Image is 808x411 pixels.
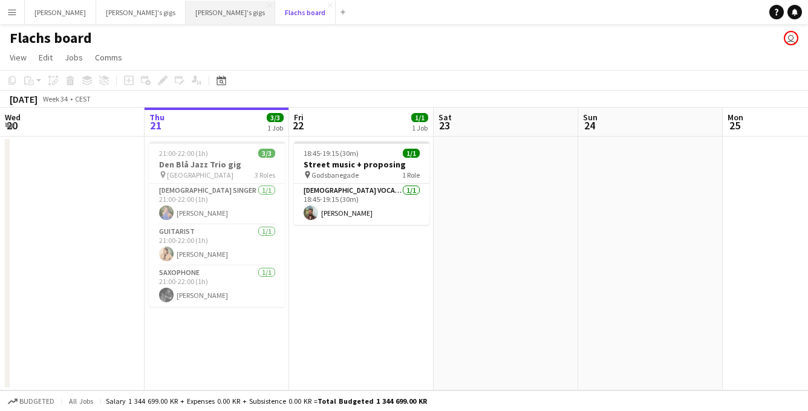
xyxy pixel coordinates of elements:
[10,29,92,47] h1: Flachs board
[318,396,427,406] span: Total Budgeted 1 344 699.00 KR
[304,149,359,158] span: 18:45-19:15 (30m)
[40,94,70,103] span: Week 34
[311,170,359,180] span: Godsbanegade
[149,112,165,123] span: Thu
[294,159,429,170] h3: Street music + proposing
[148,118,165,132] span: 21
[294,112,304,123] span: Fri
[65,52,83,63] span: Jobs
[5,112,21,123] span: Wed
[186,1,275,24] button: [PERSON_NAME]'s gigs
[106,396,427,406] div: Salary 1 344 699.00 KR + Expenses 0.00 KR + Subsistence 0.00 KR =
[10,93,37,105] div: [DATE]
[583,112,598,123] span: Sun
[294,184,429,225] app-card-role: [DEMOGRAPHIC_DATA] Vocal + Guitar1/118:45-19:15 (30m)[PERSON_NAME]
[292,118,304,132] span: 22
[5,50,31,65] a: View
[67,396,96,406] span: All jobs
[3,118,21,132] span: 20
[149,225,285,266] app-card-role: Guitarist1/121:00-22:00 (1h)[PERSON_NAME]
[149,266,285,307] app-card-role: Saxophone1/121:00-22:00 (1h)[PERSON_NAME]
[167,170,233,180] span: [GEOGRAPHIC_DATA]
[255,170,275,180] span: 3 Roles
[581,118,598,132] span: 24
[438,112,452,123] span: Sat
[437,118,452,132] span: 23
[96,1,186,24] button: [PERSON_NAME]'s gigs
[275,1,336,24] button: Flachs board
[95,52,122,63] span: Comms
[10,52,27,63] span: View
[411,113,428,122] span: 1/1
[728,112,743,123] span: Mon
[34,50,57,65] a: Edit
[726,118,743,132] span: 25
[19,397,54,406] span: Budgeted
[75,94,91,103] div: CEST
[149,141,285,307] app-job-card: 21:00-22:00 (1h)3/3Den Blå Jazz Trio gig [GEOGRAPHIC_DATA]3 Roles[DEMOGRAPHIC_DATA] Singer1/121:0...
[25,1,96,24] button: [PERSON_NAME]
[403,149,420,158] span: 1/1
[159,149,208,158] span: 21:00-22:00 (1h)
[39,52,53,63] span: Edit
[402,170,420,180] span: 1 Role
[6,395,56,408] button: Budgeted
[267,113,284,122] span: 3/3
[412,123,428,132] div: 1 Job
[258,149,275,158] span: 3/3
[294,141,429,225] app-job-card: 18:45-19:15 (30m)1/1Street music + proposing Godsbanegade1 Role[DEMOGRAPHIC_DATA] Vocal + Guitar1...
[149,159,285,170] h3: Den Blå Jazz Trio gig
[267,123,283,132] div: 1 Job
[149,184,285,225] app-card-role: [DEMOGRAPHIC_DATA] Singer1/121:00-22:00 (1h)[PERSON_NAME]
[90,50,127,65] a: Comms
[784,31,798,45] app-user-avatar: Hedvig Christiansen
[60,50,88,65] a: Jobs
